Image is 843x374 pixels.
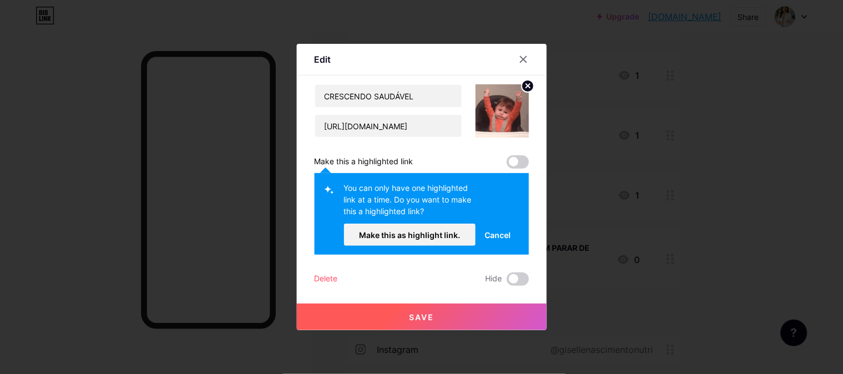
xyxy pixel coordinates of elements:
span: Cancel [485,229,511,241]
div: Make this a highlighted link [315,155,413,169]
button: Cancel [476,224,520,246]
div: Edit [315,53,331,66]
div: You can only have one highlighted link at a time. Do you want to make this a highlighted link? [344,182,476,224]
img: link_thumbnail [476,84,529,138]
button: Save [297,304,547,330]
span: Make this as highlight link. [359,230,460,240]
input: URL [315,115,462,137]
button: Make this as highlight link. [344,224,476,246]
span: Save [409,312,434,322]
div: Delete [315,272,338,286]
span: Hide [486,272,502,286]
input: Title [315,85,462,107]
